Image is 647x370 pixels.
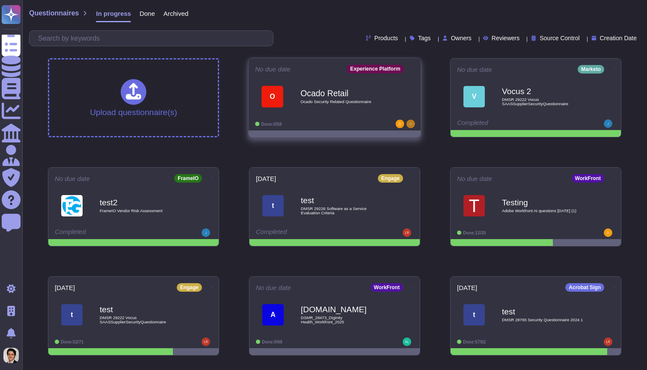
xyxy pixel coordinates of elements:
div: Completed [256,228,361,237]
div: Completed [457,119,562,128]
span: Done: 0/68 [262,340,282,344]
span: Done: 12/20 [463,231,486,235]
span: No due date [256,284,291,291]
div: Completed [55,228,160,237]
span: Tags [418,35,431,41]
div: Upload questionnaire(s) [90,79,177,116]
img: Logo [463,195,485,216]
span: DMSR 29222 Vocus SAASSupplierSecurityQuestionnaire [100,316,185,324]
span: [DATE] [457,284,477,291]
div: t [463,304,485,326]
span: No due date [55,175,90,182]
b: Vocus 2 [502,87,588,95]
img: user [403,337,411,346]
b: test [502,308,588,316]
b: Testing [502,198,588,207]
span: Ocado Security Related Questionnaire [300,100,387,104]
div: WorkFront [371,283,403,292]
button: user [2,346,25,365]
div: t [61,304,83,326]
span: Done: 57/62 [463,340,486,344]
b: test [301,196,386,204]
span: Owners [451,35,472,41]
div: Acrobat Sign [565,283,604,292]
div: Marketo [578,65,604,74]
div: t [262,195,284,216]
img: user [604,337,612,346]
span: No due date [457,66,492,73]
img: user [604,228,612,237]
img: user [202,337,210,346]
span: Adobe Workfront AI questions [DATE] (1) [502,209,588,213]
b: Ocado Retail [300,89,387,97]
div: V [463,86,485,107]
span: DSMR_28473_Diginity Health_Workfront_2025 [301,316,386,324]
span: Questionnaires [29,10,79,17]
span: DMSR 29226 Software as a Service Evaluation Criteria [301,207,386,215]
span: In progress [96,10,131,17]
img: user [3,348,19,363]
span: Archived [163,10,188,17]
span: Reviewers [492,35,519,41]
span: DMSR 28765 Security Questionnaire 2024 1 [502,318,588,322]
div: FrameIO [174,174,202,183]
div: O [261,86,283,107]
span: No due date [457,175,492,182]
span: Done: 52/71 [61,340,83,344]
img: user [407,120,415,128]
span: [DATE] [256,175,276,182]
span: No due date [255,66,291,72]
span: DMSR 29222 Vocus SAASSupplierSecurityQuestionnaire [502,98,588,106]
img: Logo [61,195,83,216]
span: FrameIO Vendor Risk Assessment [100,209,185,213]
div: A [262,304,284,326]
img: user [403,228,411,237]
span: Source Control [540,35,579,41]
div: Experience Platform [347,65,404,73]
span: Done: 0/58 [261,121,282,126]
input: Search by keywords [34,31,273,46]
span: Done [139,10,155,17]
img: user [395,120,404,128]
b: test [100,305,185,314]
div: Engage [378,174,403,183]
b: [DOMAIN_NAME] [301,305,386,314]
img: user [202,228,210,237]
b: test2 [100,198,185,207]
span: Creation Date [600,35,637,41]
img: user [604,119,612,128]
span: Products [374,35,398,41]
div: WorkFront [572,174,604,183]
span: [DATE] [55,284,75,291]
div: Engage [177,283,202,292]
